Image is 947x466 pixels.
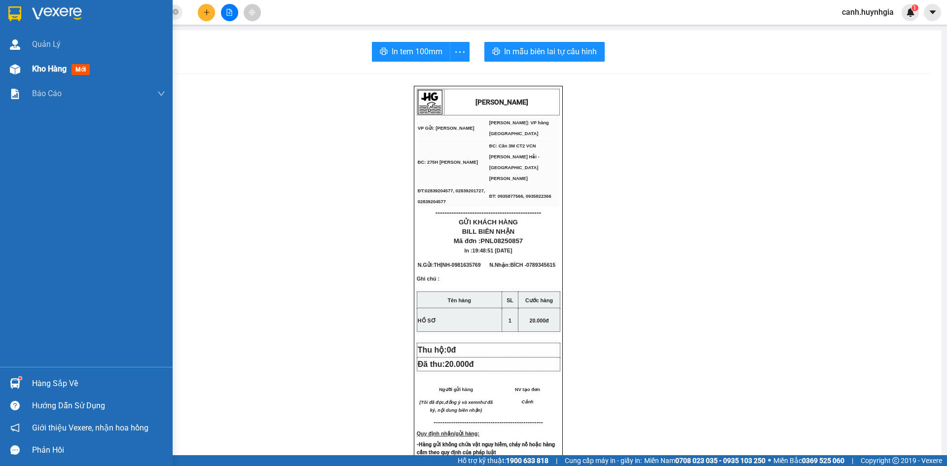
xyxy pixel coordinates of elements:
span: Đã thu : [7,65,37,75]
span: close-circle [173,8,179,17]
div: Phản hồi [32,443,165,458]
span: NV tạo đơn [515,387,540,392]
div: THỊNH [8,31,87,42]
span: caret-down [928,8,937,17]
span: Thu hộ: [418,346,460,354]
sup: 1 [19,377,22,380]
button: more [450,42,470,62]
em: (Tôi đã đọc,đồng ý và xem [419,400,477,405]
span: N.Nhận: [489,262,555,268]
strong: 0708 023 035 - 0935 103 250 [675,457,765,465]
span: Miền Nam [644,455,765,466]
span: PNL08250857 [480,237,523,245]
span: down [157,90,165,98]
img: warehouse-icon [10,64,20,74]
div: [PERSON_NAME] [8,8,87,31]
span: Giới thiệu Vexere, nhận hoa hồng [32,422,148,434]
strong: -Hàng gửi không chứa vật nguy hiểm, cháy nổ hoặc hàng cấm theo quy định của pháp luật [417,441,555,456]
div: Hướng dẫn sử dụng [32,398,165,413]
div: 20.000 [7,64,89,75]
span: In : [465,248,512,253]
span: close-circle [173,9,179,15]
button: caret-down [924,4,941,21]
span: THỊNH [434,262,450,268]
span: BÍCH - [510,262,555,268]
span: ĐC: 275H [PERSON_NAME] [418,160,478,165]
span: N.Gửi: [418,262,481,268]
span: canh.huynhgia [834,6,902,18]
span: Đã thu: [418,360,474,368]
strong: Tên hàng [448,297,471,303]
span: 1 [509,318,511,323]
div: 0981635769 [8,42,87,56]
span: file-add [226,9,233,16]
span: question-circle [10,401,20,410]
span: 0đ [447,346,456,354]
span: GỬI KHÁCH HÀNG [459,218,518,226]
span: In tem 100mm [392,45,442,58]
span: plus [203,9,210,16]
span: | [556,455,557,466]
strong: Quy định nhận/gửi hàng: [417,430,479,436]
strong: 0369 525 060 [802,457,844,465]
span: In mẫu biên lai tự cấu hình [504,45,597,58]
img: warehouse-icon [10,378,20,389]
span: - [450,262,481,268]
img: logo [418,90,442,114]
span: printer [492,47,500,57]
span: Miền Bắc [773,455,844,466]
span: more [450,46,469,58]
img: icon-new-feature [906,8,915,17]
span: ⚪️ [768,459,771,463]
span: Người gửi hàng [439,387,473,392]
span: BILL BIÊN NHẬN [462,228,515,235]
span: Cảnh [521,399,533,404]
span: Ghi chú : [417,276,439,289]
span: 19:48:51 [DATE] [473,248,512,253]
span: 20.000đ [529,318,548,323]
span: 0981635769 [451,262,480,268]
strong: Cước hàng [525,297,553,303]
span: Mã đơn : [454,237,523,245]
span: 20.000đ [445,360,474,368]
div: 0789345615 [94,44,194,58]
span: Báo cáo [32,87,62,100]
img: logo-vxr [8,6,21,21]
span: aim [249,9,255,16]
strong: SL [507,297,513,303]
button: file-add [221,4,238,21]
button: printerIn tem 100mm [372,42,450,62]
span: Gửi: [8,8,24,19]
span: ĐC: Căn 3M CT2 VCN [PERSON_NAME] Hải - [GEOGRAPHIC_DATA][PERSON_NAME] [489,143,540,181]
div: BÍCH [94,32,194,44]
span: message [10,445,20,455]
span: ----------------------------------------------- [440,419,543,426]
div: Hàng sắp về [32,376,165,391]
sup: 1 [911,4,918,11]
span: 1 [913,4,916,11]
img: warehouse-icon [10,39,20,50]
strong: [PERSON_NAME] [475,98,528,106]
strong: 1900 633 818 [506,457,548,465]
span: Kho hàng [32,64,67,73]
span: printer [380,47,388,57]
span: copyright [892,457,899,464]
span: notification [10,423,20,432]
span: | [852,455,853,466]
span: Hỗ trợ kỹ thuật: [458,455,548,466]
button: plus [198,4,215,21]
span: ĐT: 0935877566, 0935822366 [489,194,551,199]
button: aim [244,4,261,21]
em: như đã ký, nội dung biên nhận) [430,400,493,413]
span: Quản Lý [32,38,61,50]
span: VP Gửi: [PERSON_NAME] [418,126,474,131]
img: solution-icon [10,89,20,99]
span: HỒ SƠ [418,318,436,323]
span: --- [434,419,440,426]
div: VP hàng [GEOGRAPHIC_DATA] [94,8,194,32]
span: Nhận: [94,9,118,20]
button: printerIn mẫu biên lai tự cấu hình [484,42,605,62]
span: ---------------------------------------------- [436,209,541,216]
span: ĐT:02839204577, 02839201727, 02839204577 [418,188,485,204]
span: Cung cấp máy in - giấy in: [565,455,642,466]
